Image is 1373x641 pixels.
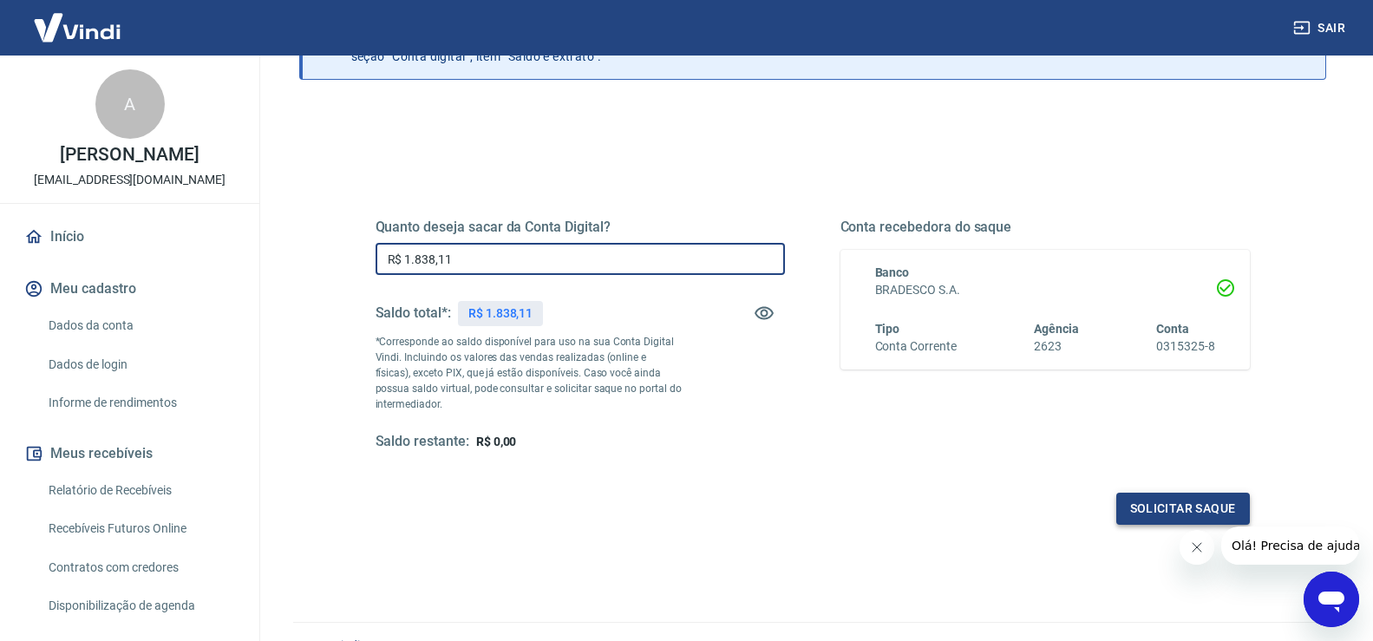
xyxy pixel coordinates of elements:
[376,334,683,412] p: *Corresponde ao saldo disponível para uso na sua Conta Digital Vindi. Incluindo os valores das ve...
[1116,493,1250,525] button: Solicitar saque
[1180,530,1214,565] iframe: Fechar mensagem
[1034,337,1079,356] h6: 2623
[42,588,239,624] a: Disponibilização de agenda
[42,385,239,421] a: Informe de rendimentos
[840,219,1250,236] h5: Conta recebedora do saque
[21,270,239,308] button: Meu cadastro
[21,1,134,54] img: Vindi
[376,433,469,451] h5: Saldo restante:
[42,347,239,383] a: Dados de login
[21,435,239,473] button: Meus recebíveis
[42,511,239,546] a: Recebíveis Futuros Online
[1290,12,1352,44] button: Sair
[34,171,226,189] p: [EMAIL_ADDRESS][DOMAIN_NAME]
[95,69,165,139] div: A
[875,337,957,356] h6: Conta Corrente
[42,550,239,585] a: Contratos com credores
[1034,322,1079,336] span: Agência
[875,322,900,336] span: Tipo
[42,308,239,343] a: Dados da conta
[476,435,517,448] span: R$ 0,00
[42,473,239,508] a: Relatório de Recebíveis
[376,304,451,322] h5: Saldo total*:
[1304,572,1359,627] iframe: Botão para abrir a janela de mensagens
[468,304,533,323] p: R$ 1.838,11
[1156,337,1215,356] h6: 0315325-8
[21,218,239,256] a: Início
[1156,322,1189,336] span: Conta
[376,219,785,236] h5: Quanto deseja sacar da Conta Digital?
[1221,527,1359,565] iframe: Mensagem da empresa
[875,265,910,279] span: Banco
[60,146,199,164] p: [PERSON_NAME]
[875,281,1215,299] h6: BRADESCO S.A.
[10,12,146,26] span: Olá! Precisa de ajuda?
